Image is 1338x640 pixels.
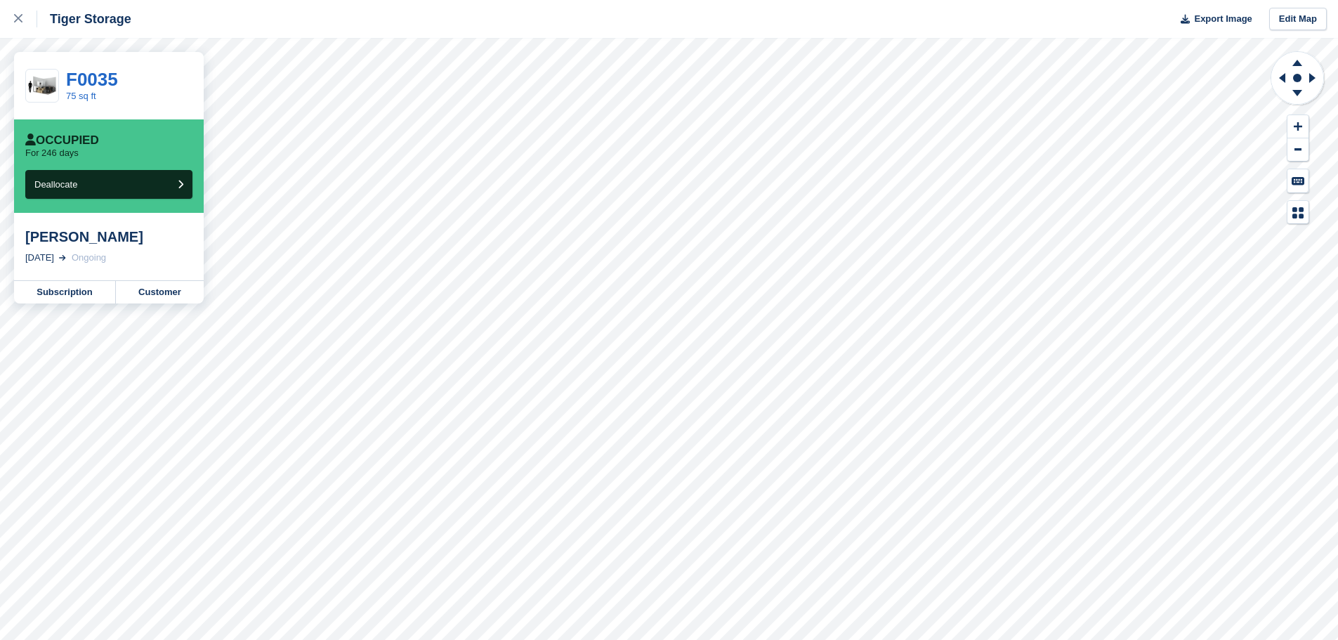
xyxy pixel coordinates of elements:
[25,133,99,148] div: Occupied
[25,170,192,199] button: Deallocate
[26,74,58,98] img: 75-sqft-unit.jpg
[25,228,192,245] div: [PERSON_NAME]
[1287,169,1309,192] button: Keyboard Shortcuts
[25,148,79,159] p: For 246 days
[1287,115,1309,138] button: Zoom In
[14,281,116,303] a: Subscription
[66,91,96,101] a: 75 sq ft
[37,11,131,27] div: Tiger Storage
[25,251,54,265] div: [DATE]
[1287,138,1309,162] button: Zoom Out
[66,69,118,90] a: F0035
[1269,8,1327,31] a: Edit Map
[116,281,204,303] a: Customer
[34,179,77,190] span: Deallocate
[59,255,66,261] img: arrow-right-light-icn-cde0832a797a2874e46488d9cf13f60e5c3a73dbe684e267c42b8395dfbc2abf.svg
[1287,201,1309,224] button: Map Legend
[1194,12,1252,26] span: Export Image
[1172,8,1252,31] button: Export Image
[72,251,106,265] div: Ongoing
